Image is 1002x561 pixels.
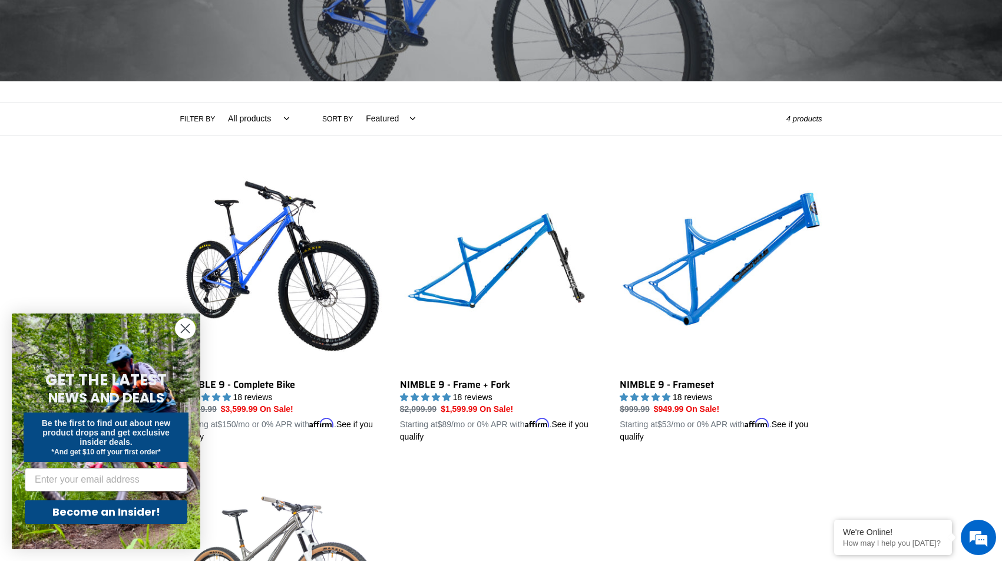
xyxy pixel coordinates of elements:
label: Filter by [180,114,216,124]
span: *And get $10 off your first order* [51,448,160,456]
span: GET THE LATEST [45,369,167,391]
span: Be the first to find out about new product drops and get exclusive insider deals. [42,418,171,447]
input: Enter your email address [25,468,187,491]
p: How may I help you today? [843,539,943,547]
span: 4 products [786,114,822,123]
button: Become an Insider! [25,500,187,524]
span: NEWS AND DEALS [48,388,164,407]
button: Close dialog [175,318,196,339]
label: Sort by [322,114,353,124]
div: We're Online! [843,527,943,537]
